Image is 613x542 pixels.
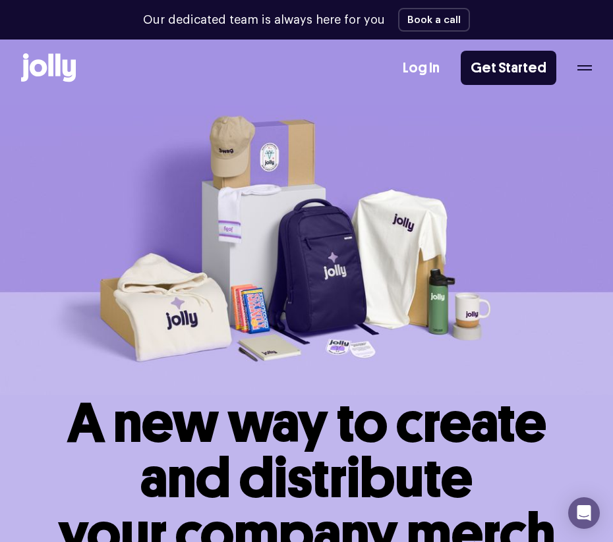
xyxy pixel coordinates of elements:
button: Book a call [398,8,470,32]
a: Get Started [461,51,556,85]
a: Log In [403,57,440,79]
div: Open Intercom Messenger [568,497,600,529]
p: Our dedicated team is always here for you [143,11,385,29]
